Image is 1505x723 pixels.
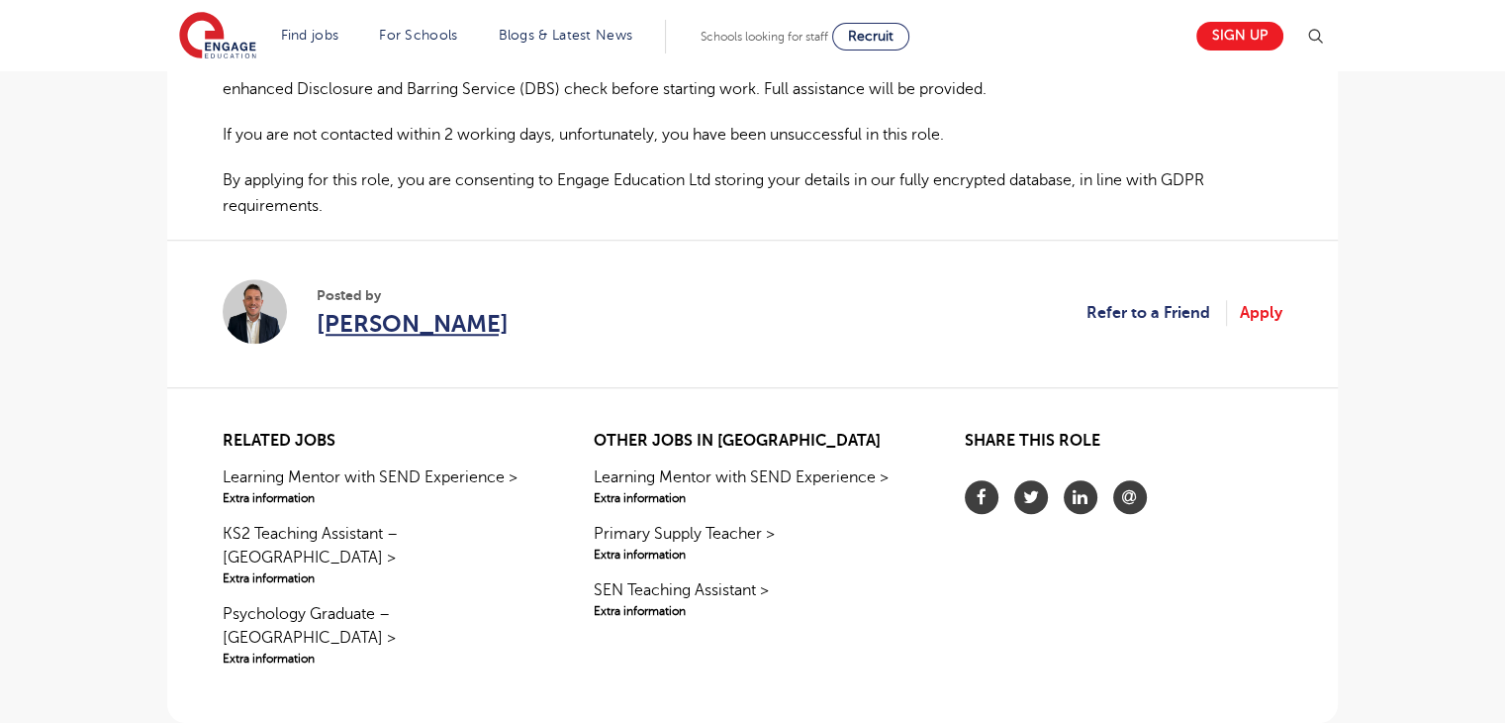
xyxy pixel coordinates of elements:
a: SEN Teaching Assistant >Extra information [594,578,911,620]
h2: Share this role [965,432,1282,461]
a: Learning Mentor with SEND Experience >Extra information [223,465,540,507]
a: Primary Supply Teacher >Extra information [594,522,911,564]
span: Schools looking for staff [701,30,828,44]
h2: Related jobs [223,432,540,451]
span: Extra information [223,489,540,507]
a: For Schools [379,28,457,43]
p: You can apply for this role below or get in touch with us directly. All applicants require the ap... [223,50,1282,102]
a: KS2 Teaching Assistant – [GEOGRAPHIC_DATA] >Extra information [223,522,540,587]
span: Extra information [594,602,911,620]
h2: Other jobs in [GEOGRAPHIC_DATA] [594,432,911,451]
img: Engage Education [179,12,256,61]
span: Posted by [317,285,509,306]
p: By applying for this role, you are consenting to Engage Education Ltd storing your details in our... [223,167,1282,220]
p: If you are not contacted within 2 working days, unfortunately, you have been unsuccessful in this... [223,122,1282,148]
a: Sign up [1196,22,1283,51]
span: Extra information [223,569,540,587]
a: Learning Mentor with SEND Experience >Extra information [594,465,911,507]
span: Recruit [848,29,894,44]
span: Extra information [594,489,911,507]
a: Refer to a Friend [1086,300,1227,326]
a: Find jobs [281,28,339,43]
span: Extra information [223,650,540,668]
a: Recruit [832,23,909,51]
a: Apply [1240,300,1282,326]
a: Blogs & Latest News [499,28,633,43]
a: Psychology Graduate – [GEOGRAPHIC_DATA] >Extra information [223,602,540,668]
span: Extra information [594,546,911,564]
a: [PERSON_NAME] [317,306,509,342]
